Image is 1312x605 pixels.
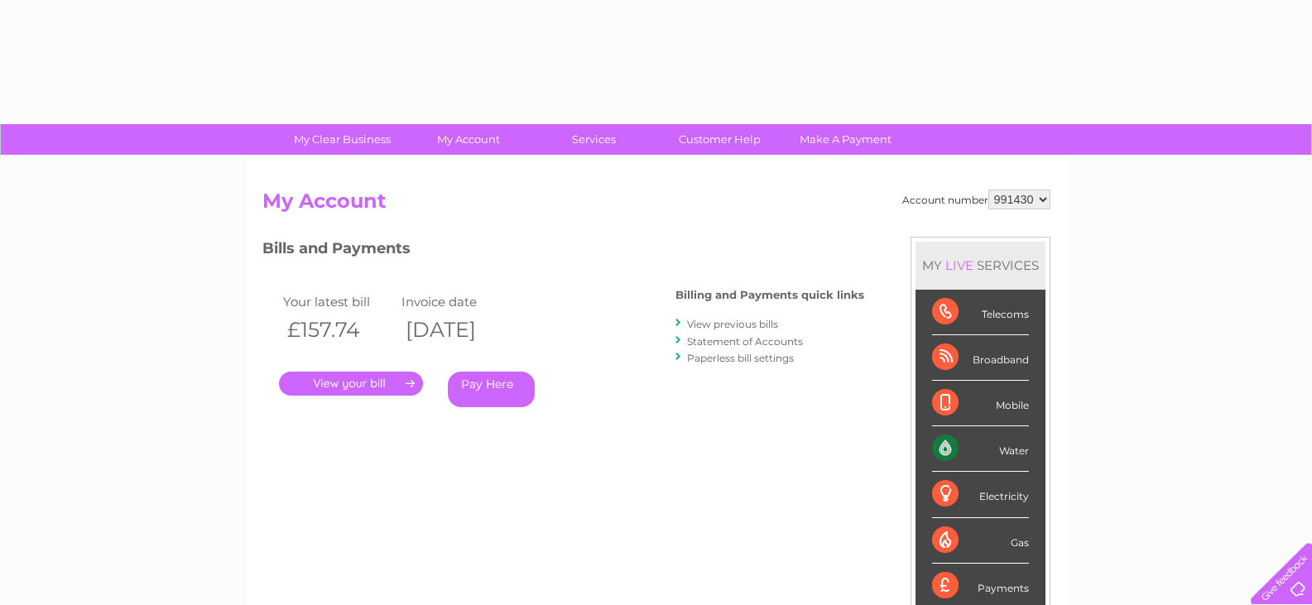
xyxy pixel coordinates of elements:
a: Paperless bill settings [687,352,794,364]
div: Gas [932,518,1029,564]
a: My Account [400,124,536,155]
div: Water [932,426,1029,472]
a: Customer Help [651,124,788,155]
a: . [279,372,423,396]
h4: Billing and Payments quick links [675,289,864,301]
a: Pay Here [448,372,535,407]
div: LIVE [942,257,977,273]
h2: My Account [262,190,1050,221]
td: Invoice date [397,290,517,313]
th: [DATE] [397,313,517,347]
h3: Bills and Payments [262,237,864,266]
a: My Clear Business [274,124,411,155]
a: View previous bills [687,318,778,330]
a: Services [526,124,662,155]
td: Your latest bill [279,290,398,313]
th: £157.74 [279,313,398,347]
div: MY SERVICES [916,242,1045,289]
a: Make A Payment [777,124,914,155]
div: Electricity [932,472,1029,517]
div: Broadband [932,335,1029,381]
div: Mobile [932,381,1029,426]
a: Statement of Accounts [687,335,803,348]
div: Account number [902,190,1050,209]
div: Telecoms [932,290,1029,335]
